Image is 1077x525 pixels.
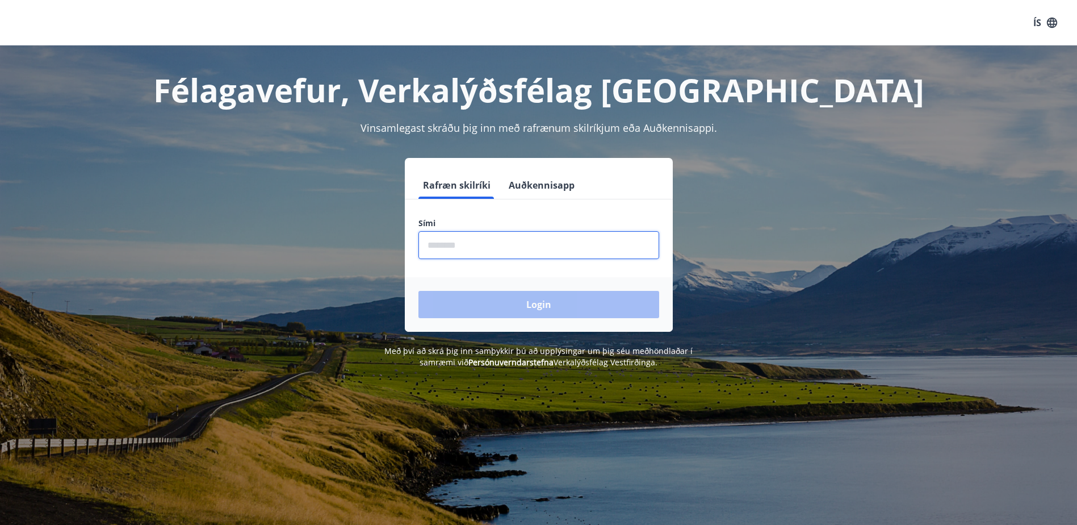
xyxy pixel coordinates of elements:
a: Persónuverndarstefna [468,357,554,368]
span: Vinsamlegast skráðu þig inn með rafrænum skilríkjum eða Auðkennisappi. [361,121,717,135]
button: ÍS [1027,13,1063,33]
span: Með því að skrá þig inn samþykkir þú að upplýsingar um þig séu meðhöndlaðar í samræmi við Verkalý... [384,345,693,368]
label: Sími [418,218,659,229]
button: Rafræn skilríki [418,172,495,199]
button: Auðkennisapp [504,172,579,199]
h1: Félagavefur, Verkalýðsfélag [GEOGRAPHIC_DATA] [144,68,934,111]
